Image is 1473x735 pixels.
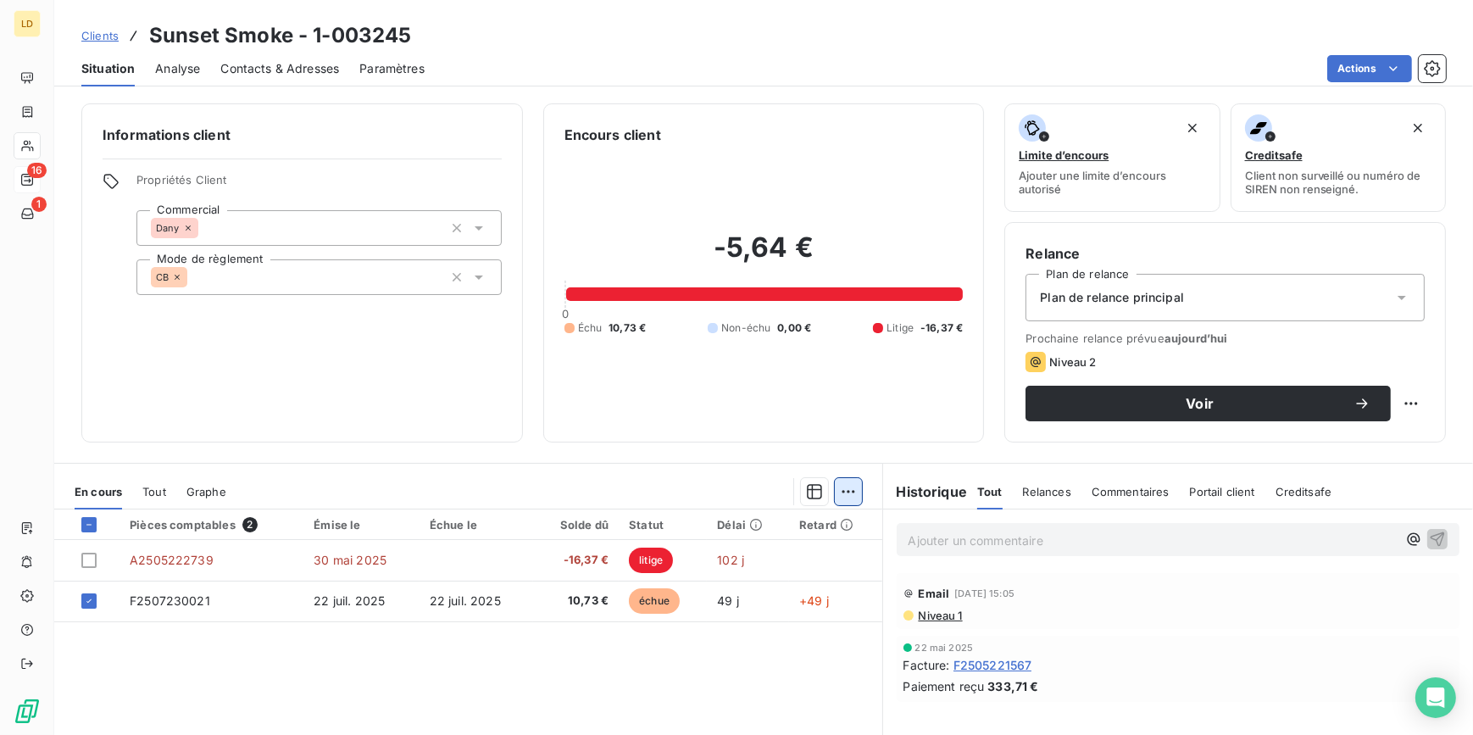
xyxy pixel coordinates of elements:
[149,20,411,51] h3: Sunset Smoke - 1-003245
[799,518,871,532] div: Retard
[1245,169,1431,196] span: Client non surveillé ou numéro de SIREN non renseigné.
[314,553,386,567] span: 30 mai 2025
[777,320,811,336] span: 0,00 €
[954,588,1014,599] span: [DATE] 15:05
[562,307,569,320] span: 0
[987,677,1038,695] span: 333,71 €
[917,609,963,622] span: Niveau 1
[903,656,950,674] span: Facture :
[1040,289,1184,306] span: Plan de relance principal
[609,320,646,336] span: 10,73 €
[1019,169,1205,196] span: Ajouter une limite d’encours autorisé
[564,231,964,281] h2: -5,64 €
[920,320,963,336] span: -16,37 €
[31,197,47,212] span: 1
[1026,386,1391,421] button: Voir
[198,220,212,236] input: Ajouter une valeur
[977,485,1003,498] span: Tout
[883,482,968,502] h6: Historique
[155,60,200,77] span: Analyse
[1046,397,1353,410] span: Voir
[220,60,339,77] span: Contacts & Adresses
[1004,103,1220,212] button: Limite d’encoursAjouter une limite d’encours autorisé
[1019,148,1109,162] span: Limite d’encours
[915,643,974,653] span: 22 mai 2025
[430,593,501,608] span: 22 juil. 2025
[242,517,258,532] span: 2
[130,553,214,567] span: A2505222739
[27,163,47,178] span: 16
[142,485,166,498] span: Tout
[953,656,1032,674] span: F2505221567
[1049,355,1096,369] span: Niveau 2
[717,593,739,608] span: 49 j
[81,60,135,77] span: Situation
[130,517,293,532] div: Pièces comptables
[629,548,673,573] span: litige
[1023,485,1071,498] span: Relances
[578,320,603,336] span: Échu
[1165,331,1228,345] span: aujourd’hui
[887,320,914,336] span: Litige
[314,518,409,532] div: Émise le
[629,588,680,614] span: échue
[156,223,180,233] span: Dany
[103,125,502,145] h6: Informations client
[14,10,41,37] div: LD
[543,552,609,569] span: -16,37 €
[721,320,770,336] span: Non-échu
[1415,677,1456,718] div: Open Intercom Messenger
[1327,55,1412,82] button: Actions
[1245,148,1303,162] span: Creditsafe
[543,518,609,532] div: Solde dû
[1026,331,1425,345] span: Prochaine relance prévue
[717,553,744,567] span: 102 j
[1092,485,1170,498] span: Commentaires
[187,270,201,285] input: Ajouter une valeur
[903,677,985,695] span: Paiement reçu
[81,29,119,42] span: Clients
[564,125,661,145] h6: Encours client
[75,485,122,498] span: En cours
[1276,485,1332,498] span: Creditsafe
[1190,485,1255,498] span: Portail client
[543,593,609,610] span: 10,73 €
[1026,243,1425,264] h6: Relance
[314,593,385,608] span: 22 juil. 2025
[629,518,697,532] div: Statut
[186,485,226,498] span: Graphe
[156,272,169,282] span: CB
[717,518,779,532] div: Délai
[799,593,829,608] span: +49 j
[130,593,210,608] span: F2507230021
[81,27,119,44] a: Clients
[359,60,425,77] span: Paramètres
[136,173,502,197] span: Propriétés Client
[919,587,950,600] span: Email
[1231,103,1446,212] button: CreditsafeClient non surveillé ou numéro de SIREN non renseigné.
[430,518,523,532] div: Échue le
[14,698,41,725] img: Logo LeanPay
